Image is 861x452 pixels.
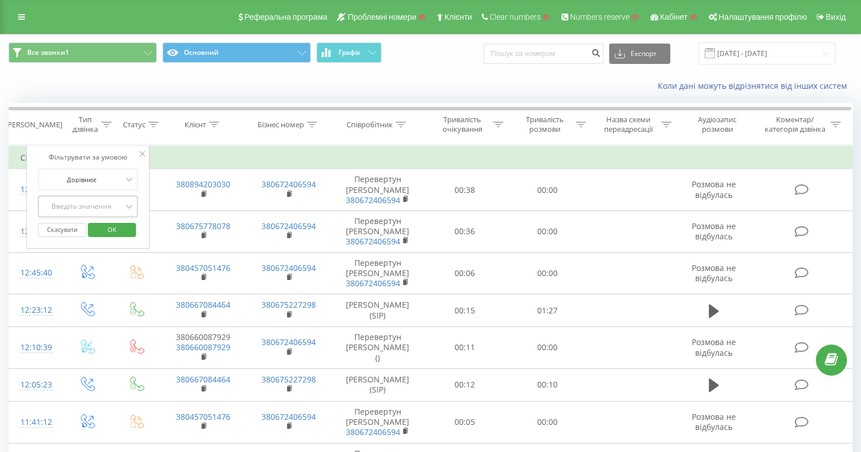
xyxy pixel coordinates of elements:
span: Розмова не відбулась [692,179,736,200]
div: 12:23:12 [20,299,50,321]
td: Перевертун [PERSON_NAME] [332,402,424,444]
td: 00:00 [506,252,588,294]
span: Налаштування профілю [718,12,807,21]
td: 00:00 [506,210,588,252]
span: Розмова не відбулась [692,221,736,242]
a: Коли дані можуть відрізнятися вiд інших систем [658,80,853,91]
div: Статус [123,120,145,130]
td: 00:05 [424,402,506,444]
div: Аудіозапис розмови [684,115,751,134]
button: Експорт [609,44,670,64]
a: 380672406594 [346,427,400,437]
div: Фільтрувати за умовою [38,152,138,163]
a: 380672406594 [346,236,400,247]
span: Numbers reserve [570,12,629,21]
td: Перевертун [PERSON_NAME] [332,252,424,294]
div: Введіть значення [41,202,122,211]
div: Співробітник [346,120,393,130]
div: 12:51:34 [20,179,50,201]
a: 380672406594 [262,262,316,273]
td: 00:00 [506,402,588,444]
div: Клієнт [185,120,206,130]
td: 00:38 [424,169,506,211]
span: Все звонки1 [27,48,69,57]
a: 380667084464 [176,299,230,310]
button: Скасувати [38,223,86,237]
td: 380660087929 [160,327,246,369]
span: Кабінет [660,12,688,21]
div: 12:05:23 [20,374,50,396]
input: Пошук за номером [483,44,603,64]
div: 11:41:12 [20,411,50,433]
button: Основний [162,42,311,63]
a: 380457051476 [176,411,230,422]
div: 12:45:40 [20,262,50,284]
span: Проблемні номери [348,12,416,21]
a: 380672406594 [346,195,400,205]
td: Перевертун [PERSON_NAME] [332,210,424,252]
span: Розмова не відбулась [692,262,736,283]
div: Бізнес номер [258,120,304,130]
a: 380894203030 [176,179,230,190]
td: Перевертун [PERSON_NAME] [332,169,424,211]
div: 12:46:41 [20,221,50,243]
div: Тип дзвінка [71,115,98,134]
span: Вихід [826,12,846,21]
a: 380672406594 [262,337,316,347]
span: Реферальна програма [245,12,328,21]
span: Розмова не відбулась [692,411,736,432]
td: 00:00 [506,327,588,369]
button: Все звонки1 [8,42,157,63]
td: 00:12 [424,368,506,401]
td: [PERSON_NAME] (SIP) [332,294,424,327]
td: 00:06 [424,252,506,294]
td: 00:15 [424,294,506,327]
span: Клієнти [444,12,472,21]
div: 12:10:39 [20,337,50,359]
a: 380457051476 [176,262,230,273]
div: Тривалість очікування [434,115,491,134]
button: OK [88,223,136,237]
td: 01:27 [506,294,588,327]
a: 380672406594 [262,411,316,422]
td: 00:36 [424,210,506,252]
td: [PERSON_NAME] (SIP) [332,368,424,401]
a: 380672406594 [346,278,400,289]
span: Графік [339,49,361,57]
div: [PERSON_NAME] [5,120,62,130]
div: Назва схеми переадресації [599,115,658,134]
a: 380667084464 [176,374,230,385]
span: Clear numbers [490,12,541,21]
td: 00:00 [506,169,588,211]
td: 00:10 [506,368,588,401]
div: Тривалість розмови [516,115,573,134]
a: 380672406594 [262,221,316,231]
a: 380660087929 [176,342,230,352]
a: 380672406594 [262,179,316,190]
a: 380675227298 [262,374,316,385]
button: Графік [316,42,382,63]
td: Сьогодні [9,147,853,169]
span: Розмова не відбулась [692,337,736,358]
div: Коментар/категорія дзвінка [761,115,828,134]
a: 380675227298 [262,299,316,310]
a: 380675778078 [176,221,230,231]
td: Перевертун [PERSON_NAME] () [332,327,424,369]
span: OK [96,221,128,238]
td: 00:11 [424,327,506,369]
